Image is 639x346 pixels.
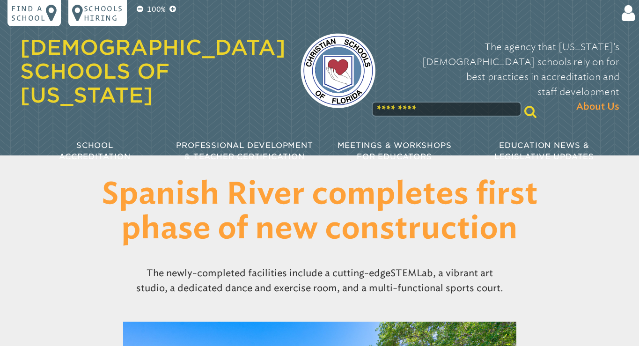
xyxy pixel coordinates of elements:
p: The newly-completed facilities include a cutting-edge Lab, a vibrant art studio, a dedicated danc... [123,262,516,299]
h1: Spanish River completes first phase of new construction [79,178,560,247]
p: 100% [145,4,168,15]
p: The agency that [US_STATE]’s [DEMOGRAPHIC_DATA] schools rely on for best practices in accreditati... [390,39,619,114]
span: Meetings & Workshops for Educators [338,141,452,161]
a: [DEMOGRAPHIC_DATA] Schools of [US_STATE] [20,35,286,107]
span: Professional Development & Teacher Certification [176,141,313,161]
span: School Accreditation [59,141,130,161]
span: About Us [576,99,619,114]
p: Schools Hiring [84,4,123,22]
span: STEM [390,267,417,279]
img: csf-logo-web-colors.png [301,33,375,108]
p: Find a school [11,4,46,22]
span: Education News & Legislative Updates [494,141,594,161]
